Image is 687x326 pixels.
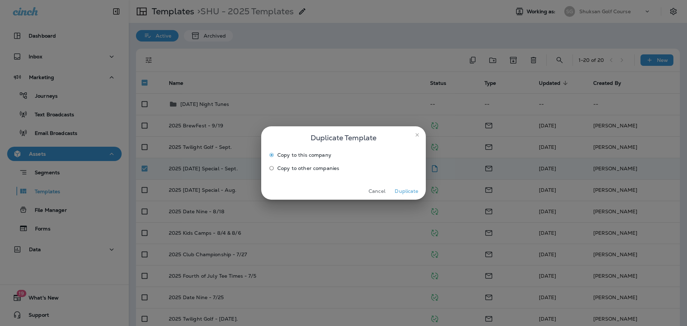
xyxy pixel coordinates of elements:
span: Copy to other companies [277,165,339,171]
span: Copy to this company [277,152,331,158]
span: Duplicate Template [311,132,376,143]
button: Cancel [364,186,390,197]
button: Duplicate [393,186,420,197]
button: close [411,129,423,141]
